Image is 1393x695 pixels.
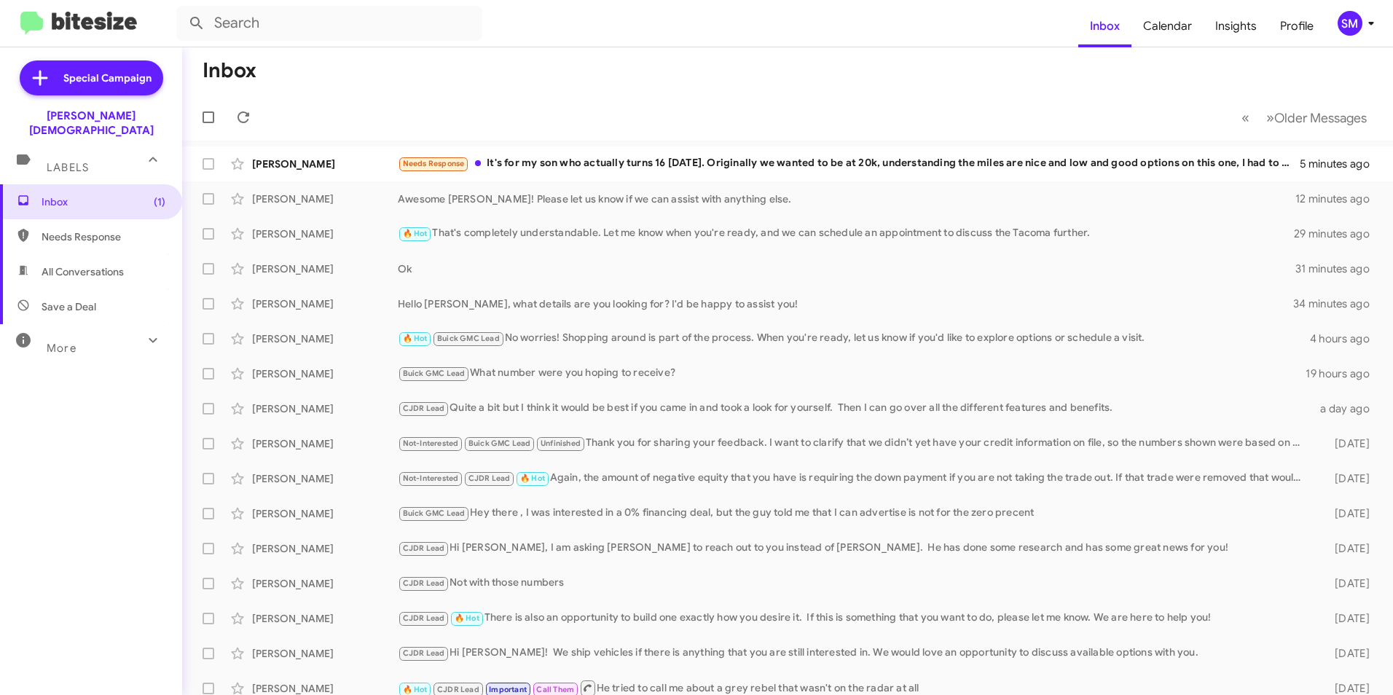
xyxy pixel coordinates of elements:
[1266,109,1274,127] span: »
[403,648,445,658] span: CJDR Lead
[398,330,1310,347] div: No worries! Shopping around is part of the process. When you're ready, let us know if you'd like ...
[403,404,445,413] span: CJDR Lead
[252,506,398,521] div: [PERSON_NAME]
[1306,366,1381,381] div: 19 hours ago
[252,471,398,486] div: [PERSON_NAME]
[455,613,479,623] span: 🔥 Hot
[252,646,398,661] div: [PERSON_NAME]
[1294,297,1381,311] div: 34 minutes ago
[20,60,163,95] a: Special Campaign
[398,262,1295,276] div: Ok
[1241,109,1249,127] span: «
[42,229,165,244] span: Needs Response
[398,645,1311,661] div: Hi [PERSON_NAME]! We ship vehicles if there is anything that you are still interested in. We woul...
[437,334,500,343] span: Buick GMC Lead
[1257,103,1376,133] button: Next
[403,229,428,238] span: 🔥 Hot
[252,541,398,556] div: [PERSON_NAME]
[1204,5,1268,47] a: Insights
[398,470,1311,487] div: Again, the amount of negative equity that you have is requiring the down payment if you are not t...
[489,685,527,694] span: Important
[398,192,1295,206] div: Awesome [PERSON_NAME]! Please let us know if we can assist with anything else.
[1311,401,1381,416] div: a day ago
[1268,5,1325,47] a: Profile
[1233,103,1258,133] button: Previous
[1274,110,1367,126] span: Older Messages
[1310,331,1381,346] div: 4 hours ago
[403,474,459,483] span: Not-Interested
[398,365,1306,382] div: What number were you hoping to receive?
[1233,103,1376,133] nav: Page navigation example
[1325,11,1377,36] button: SM
[403,334,428,343] span: 🔥 Hot
[1131,5,1204,47] a: Calendar
[398,540,1311,557] div: Hi [PERSON_NAME], I am asking [PERSON_NAME] to reach out to you instead of [PERSON_NAME]. He has ...
[403,439,459,448] span: Not-Interested
[398,400,1311,417] div: Quite a bit but I think it would be best if you came in and took a look for yourself. Then I can ...
[63,71,152,85] span: Special Campaign
[1295,262,1381,276] div: 31 minutes ago
[47,342,76,355] span: More
[520,474,545,483] span: 🔥 Hot
[403,613,445,623] span: CJDR Lead
[1294,227,1381,241] div: 29 minutes ago
[154,195,165,209] span: (1)
[42,264,124,279] span: All Conversations
[1295,192,1381,206] div: 12 minutes ago
[42,299,96,314] span: Save a Deal
[1311,611,1381,626] div: [DATE]
[403,578,445,588] span: CJDR Lead
[403,543,445,553] span: CJDR Lead
[468,439,531,448] span: Buick GMC Lead
[1311,506,1381,521] div: [DATE]
[403,159,465,168] span: Needs Response
[403,685,428,694] span: 🔥 Hot
[203,59,256,82] h1: Inbox
[252,227,398,241] div: [PERSON_NAME]
[252,401,398,416] div: [PERSON_NAME]
[1311,541,1381,556] div: [DATE]
[252,611,398,626] div: [PERSON_NAME]
[176,6,482,41] input: Search
[42,195,165,209] span: Inbox
[398,575,1311,592] div: Not with those numbers
[398,435,1311,452] div: Thank you for sharing your feedback. I want to clarify that we didn’t yet have your credit inform...
[1311,436,1381,451] div: [DATE]
[398,297,1294,311] div: Hello [PERSON_NAME], what details are you looking for? I'd be happy to assist you!
[252,366,398,381] div: [PERSON_NAME]
[1338,11,1362,36] div: SM
[403,369,466,378] span: Buick GMC Lead
[1078,5,1131,47] a: Inbox
[47,161,89,174] span: Labels
[541,439,581,448] span: Unfinished
[398,155,1300,172] div: It's for my son who actually turns 16 [DATE]. Originally we wanted to be at 20k, understanding th...
[252,331,398,346] div: [PERSON_NAME]
[1311,646,1381,661] div: [DATE]
[398,225,1294,242] div: That's completely understandable. Let me know when you're ready, and we can schedule an appointme...
[252,157,398,171] div: [PERSON_NAME]
[1311,576,1381,591] div: [DATE]
[536,685,574,694] span: Call Them
[398,505,1311,522] div: Hey there , I was interested in a 0% financing deal, but the guy told me that I can advertise is ...
[1311,471,1381,486] div: [DATE]
[252,436,398,451] div: [PERSON_NAME]
[252,262,398,276] div: [PERSON_NAME]
[403,509,466,518] span: Buick GMC Lead
[468,474,511,483] span: CJDR Lead
[437,685,479,694] span: CJDR Lead
[398,610,1311,627] div: There is also an opportunity to build one exactly how you desire it. If this is something that yo...
[1300,157,1381,171] div: 5 minutes ago
[252,192,398,206] div: [PERSON_NAME]
[252,576,398,591] div: [PERSON_NAME]
[252,297,398,311] div: [PERSON_NAME]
